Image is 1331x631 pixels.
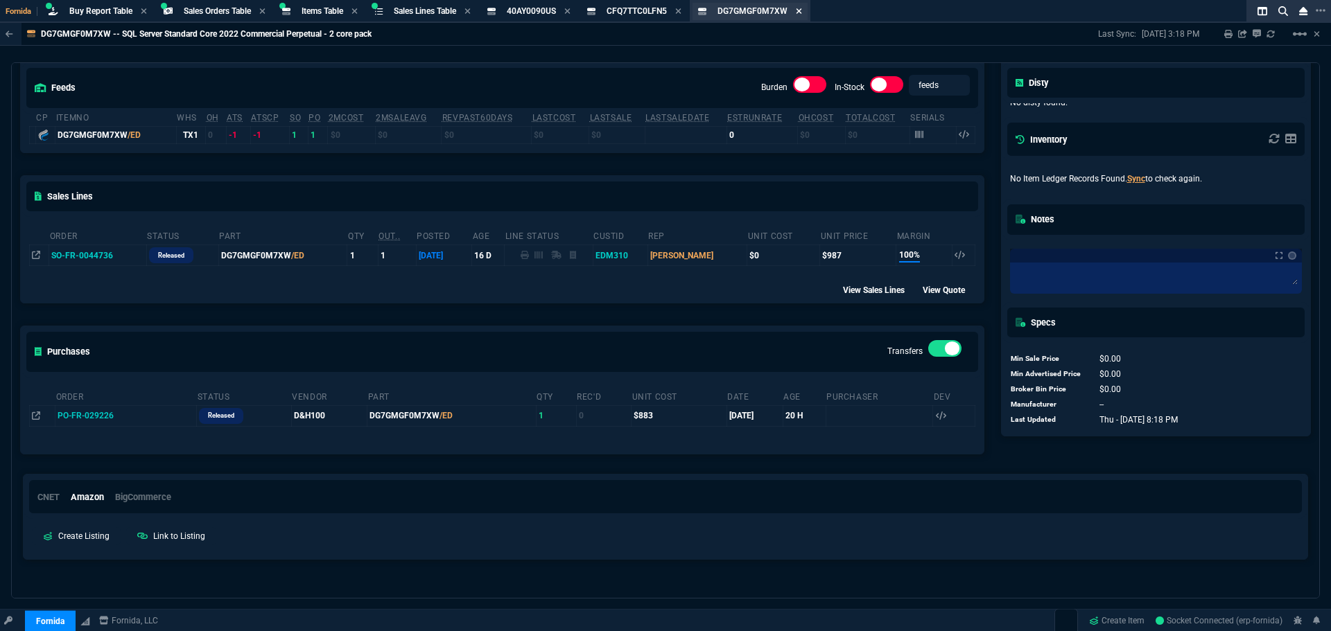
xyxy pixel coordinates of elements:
span: 0 [1099,354,1121,364]
p: DG7GMGF0M7XW -- SQL Server Standard Core 2022 Commercial Perpetual - 2 core pack [41,28,372,39]
nx-icon: Close Tab [141,6,147,17]
abbr: The last SO Inv price. No time limit. (ignore zeros) [590,113,632,123]
h5: Sales Lines [35,190,93,203]
th: cp [35,107,55,127]
h6: Amazon [71,492,104,503]
th: Rec'd [576,386,632,406]
div: $0 [749,249,817,262]
h5: feeds [35,81,76,94]
a: Sync [1127,174,1145,184]
th: Status [197,386,291,406]
abbr: Total revenue past 60 days [442,113,513,123]
span: CFQ7TTC0LFN5 [607,6,667,16]
nx-icon: Back to Table [6,29,13,39]
th: Unit Cost [632,386,727,406]
div: View Sales Lines [843,283,917,296]
td: 1 [308,126,327,143]
a: Hide Workbench [1314,28,1320,39]
td: 1 [536,405,576,426]
th: Rep [647,225,747,245]
a: msbcCompanyName [95,614,162,627]
th: Date [727,386,783,406]
span: Fornida [6,7,37,16]
th: Part [218,225,347,245]
td: 0 [206,126,227,143]
span: /ED [291,251,304,260]
a: A-sWyBdQ_V9xByr0AABx [1156,614,1282,627]
tr: undefined [1010,412,1179,427]
abbr: Total units in inventory. [207,113,219,123]
nx-icon: Open New Tab [1316,4,1325,17]
abbr: Total units on open Sales Orders [290,113,301,123]
abbr: Avg cost of all PO invoices for 2 months [329,113,364,123]
nx-icon: Close Tab [464,6,471,17]
tr: undefined [1010,351,1179,366]
td: D&H100 [291,405,367,426]
td: DG7GMGF0M7XW [218,245,347,266]
td: -1 [226,126,250,143]
td: 0 [576,405,632,426]
td: $883 [632,405,727,426]
span: DG7GMGF0M7XW [717,6,788,16]
a: Create Listing [32,527,121,545]
span: 40AY0090US [507,6,556,16]
div: Transfers [928,340,962,362]
h5: Notes [1016,213,1054,226]
td: Last Updated [1010,412,1086,427]
abbr: ATS with all companies combined [251,113,279,123]
div: View Quote [923,283,977,296]
th: Unit Price [820,225,896,245]
tr: undefined [1010,366,1179,382]
td: Manufacturer [1010,397,1086,412]
span: PO-FR-029226 [58,411,114,420]
td: DG7GMGF0M7XW [367,405,536,426]
abbr: Total sales within a 30 day window based on last time there was inventory [727,113,782,123]
th: CustId [593,225,647,245]
td: $987 [820,245,896,266]
th: Qty [536,386,576,406]
abbr: Outstanding (To Ship) [379,231,400,241]
th: Order [49,225,146,245]
abbr: The last purchase cost from PO Order [532,113,576,123]
th: Margin [896,225,952,245]
td: $0 [532,126,589,143]
p: [DATE] 3:18 PM [1142,28,1199,39]
h5: Inventory [1016,133,1067,146]
mat-icon: Example home icon [1291,26,1308,42]
td: EDM310 [593,245,647,266]
nx-icon: Search [1273,3,1294,19]
th: Line Status [505,225,593,245]
td: $0 [589,126,645,143]
span: /ED [440,411,453,420]
span: -- [1099,400,1104,409]
td: -1 [250,126,289,143]
span: /ED [128,130,141,140]
label: Burden [761,82,788,91]
h5: Purchases [35,345,90,358]
h6: BigCommerce [115,492,171,503]
span: Socket Connected (erp-fornida) [1156,616,1282,625]
td: 1 [378,245,416,266]
div: In-Stock [870,76,903,98]
h5: Disty [1016,76,1048,89]
nx-icon: Close Tab [259,6,266,17]
span: 1755807482288 [1099,415,1178,425]
nx-icon: Close Tab [351,6,358,17]
abbr: Avg Sale from SO invoices for 2 months [376,113,426,123]
th: Unit Cost [747,225,820,245]
nx-icon: Split Panels [1252,3,1273,19]
th: ItemNo [55,107,176,127]
nx-icon: Close Tab [564,6,571,17]
nx-icon: Open In Opposite Panel [32,411,40,420]
th: Status [146,225,218,245]
label: In-Stock [835,82,864,91]
th: age [472,225,505,245]
td: Min Advertised Price [1010,366,1086,382]
th: Posted [416,225,471,245]
tr: undefined [1010,397,1179,412]
th: Part [367,386,536,406]
td: $0 [798,126,845,143]
div: DG7GMGF0M7XW [58,129,173,141]
nx-icon: Close Tab [796,6,802,17]
a: Create Item [1084,610,1150,631]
